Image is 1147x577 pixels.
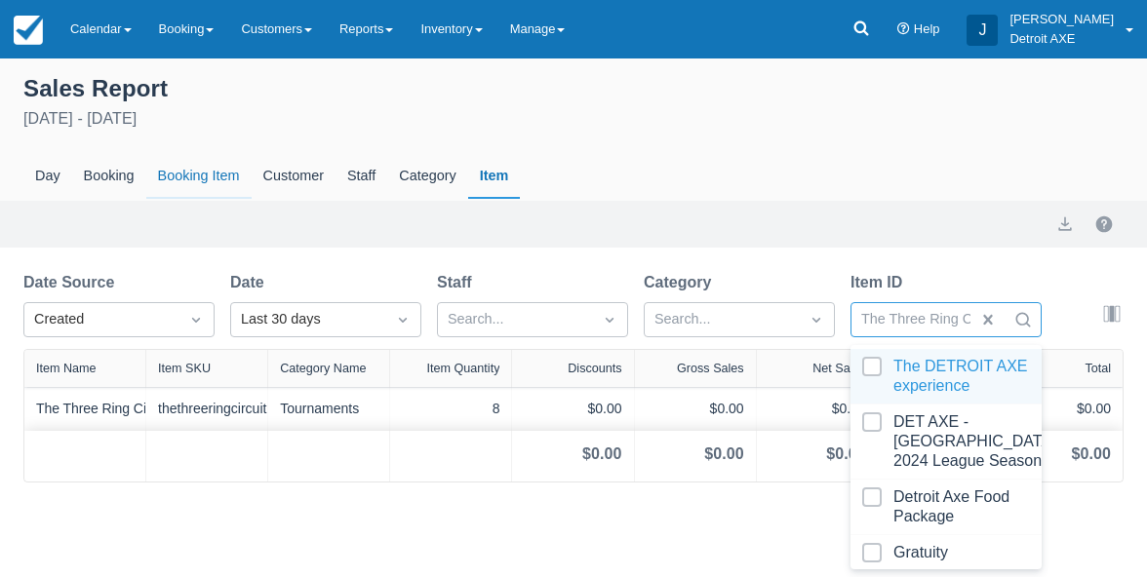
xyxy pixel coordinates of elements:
[336,154,387,199] div: Staff
[1053,212,1077,236] button: export
[812,362,866,375] div: Net Sales
[280,399,377,419] div: Tournaments
[14,16,43,45] img: checkfront-main-nav-mini-logo.png
[158,399,256,419] div: thethreeringcircuit
[807,310,826,329] span: Dropdown icon
[850,271,910,294] label: Item ID
[280,362,366,375] div: Category Name
[437,271,480,294] label: Staff
[72,154,146,199] div: Booking
[36,399,172,419] a: The Three Ring Circuit
[600,310,619,329] span: Dropdown icon
[393,310,413,329] span: Dropdown icon
[402,399,499,419] div: 8
[23,154,72,199] div: Day
[146,154,252,199] div: Booking Item
[230,271,272,294] label: Date
[241,309,376,330] div: Last 30 days
[23,70,1124,103] div: Sales Report
[252,154,336,199] div: Customer
[158,362,211,375] div: Item SKU
[387,154,467,199] div: Category
[1085,362,1111,375] div: Total
[1009,29,1114,49] p: Detroit AXE
[967,15,998,46] div: J
[427,362,500,375] div: Item Quantity
[468,154,521,199] div: Item
[644,271,719,294] label: Category
[582,442,621,466] div: $0.00
[186,310,206,329] span: Dropdown icon
[568,362,621,375] div: Discounts
[1072,442,1111,466] div: $0.00
[1009,10,1114,29] p: [PERSON_NAME]
[1013,310,1033,329] span: Search
[23,107,1124,131] div: [DATE] - [DATE]
[826,442,865,466] div: $0.00
[677,362,744,375] div: Gross Sales
[897,23,910,36] i: Help
[34,309,169,330] div: Created
[36,362,97,375] div: Item Name
[914,21,940,36] span: Help
[704,442,743,466] div: $0.00
[647,399,744,419] div: $0.00
[769,399,866,419] div: $0.00
[1012,399,1111,419] div: $0.00
[23,271,122,294] label: Date Source
[524,399,621,419] div: $0.00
